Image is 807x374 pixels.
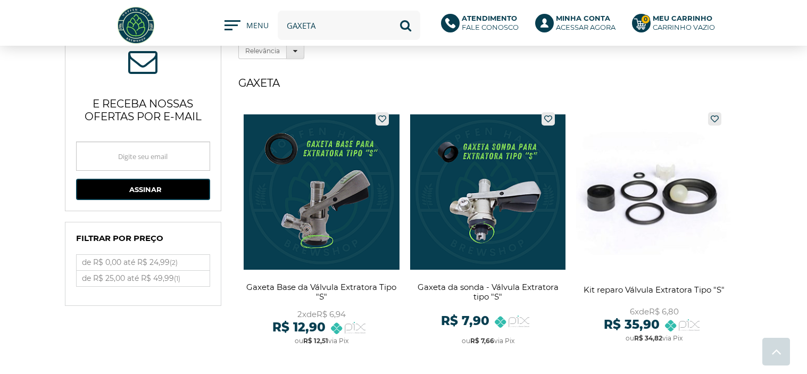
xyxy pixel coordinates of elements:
[244,107,400,354] a: Gaxeta Base da Válvula Extratora Tipo "S"
[556,14,615,32] p: Acessar agora
[77,255,210,270] label: de R$ 0,00 até R$ 24,99
[410,107,566,354] a: Gaxeta da sonda - Válvula Extratora tipo "S"
[556,14,610,22] b: Minha Conta
[76,233,210,249] h4: Filtrar por Preço
[76,179,210,200] button: Assinar
[76,142,210,171] input: Digite seu email
[77,271,210,286] a: de R$ 25,00 até R$ 49,99(1)
[462,14,517,22] b: Atendimento
[76,84,210,131] p: e receba nossas ofertas por e-mail
[653,14,712,22] b: Meu Carrinho
[576,107,732,354] a: Kit reparo Válvula Extratora Tipo "S"
[653,23,715,32] div: Carrinho Vazio
[441,14,525,37] a: AtendimentoFale conosco
[246,20,267,36] span: MENU
[77,255,210,270] a: de R$ 0,00 até R$ 24,99(2)
[391,11,420,40] button: Buscar
[174,275,180,282] small: (1)
[116,5,156,45] img: Hopfen Haus BrewShop
[224,20,267,31] button: MENU
[170,259,178,267] small: (2)
[641,15,650,24] strong: 0
[77,271,210,286] label: de R$ 25,00 até R$ 49,99
[128,54,157,73] span: ASSINE NOSSA NEWSLETTER
[535,14,621,37] a: Minha ContaAcessar agora
[278,11,420,40] input: Digite o que você procura
[462,14,519,32] p: Fale conosco
[238,72,742,94] h1: gaxeta
[238,43,287,59] label: Relevância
